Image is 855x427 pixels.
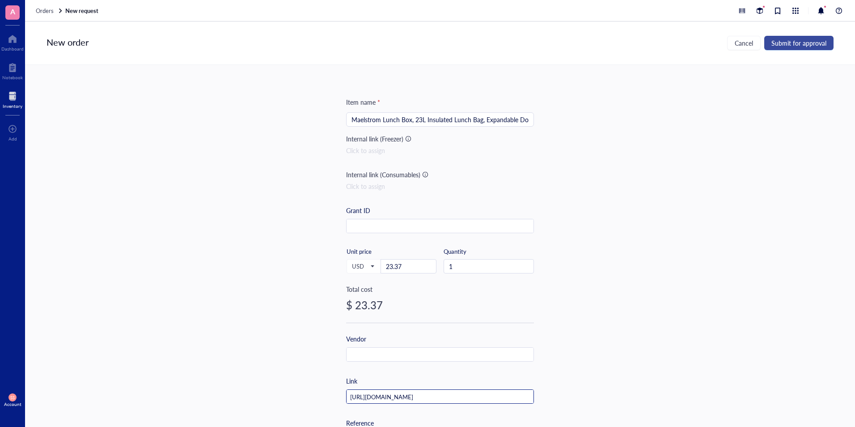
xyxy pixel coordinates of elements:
div: Account [4,401,21,407]
div: Click to assign [346,145,534,155]
div: Add [8,136,17,141]
div: Quantity [444,248,534,256]
span: Submit for approval [771,39,826,47]
a: New request [65,7,100,15]
span: SS [10,395,14,400]
div: Unit price [347,248,402,256]
span: Orders [36,6,54,15]
button: Submit for approval [764,36,834,50]
div: Total cost [346,284,534,294]
span: A [10,6,15,17]
div: Inventory [3,103,22,109]
div: New order [47,36,89,50]
div: Internal link (Freezer) [346,134,403,144]
div: Vendor [346,334,366,344]
div: Item name [346,97,380,107]
a: Notebook [2,60,23,80]
span: Cancel [735,39,753,47]
div: Grant ID [346,205,370,215]
div: Notebook [2,75,23,80]
div: Click to assign [346,181,534,191]
a: Dashboard [1,32,24,51]
a: Orders [36,7,63,15]
div: Link [346,376,357,386]
span: USD [352,262,374,270]
a: Inventory [3,89,22,109]
div: Internal link (Consumables) [346,170,420,179]
div: $ 23.37 [346,298,534,312]
button: Cancel [727,36,761,50]
div: Dashboard [1,46,24,51]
